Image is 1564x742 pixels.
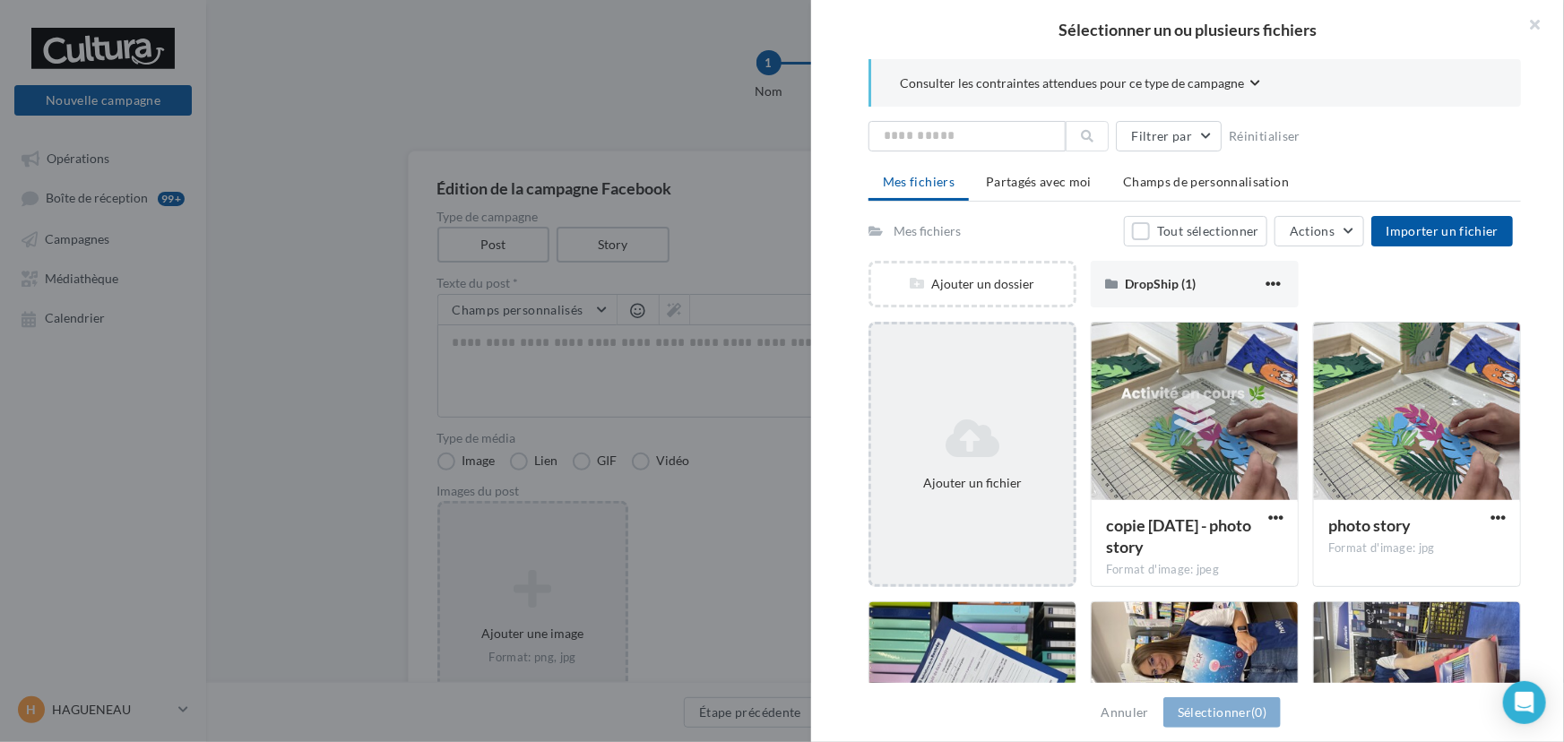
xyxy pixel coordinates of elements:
[1503,681,1546,724] div: Open Intercom Messenger
[1094,702,1156,723] button: Annuler
[878,474,1067,492] div: Ajouter un fichier
[900,73,1260,96] button: Consulter les contraintes attendues pour ce type de campagne
[986,174,1092,189] span: Partagés avec moi
[883,174,955,189] span: Mes fichiers
[1124,216,1267,246] button: Tout sélectionner
[1371,216,1513,246] button: Importer un fichier
[1125,276,1196,291] span: DropShip (1)
[1106,515,1251,556] span: copie 09-08-2025 - photo story
[1163,697,1281,728] button: Sélectionner(0)
[1328,540,1506,556] div: Format d'image: jpg
[871,275,1074,293] div: Ajouter un dossier
[1222,125,1308,147] button: Réinitialiser
[1251,704,1266,720] span: (0)
[1290,223,1335,238] span: Actions
[1328,515,1411,535] span: photo story
[1106,562,1283,578] div: Format d'image: jpeg
[894,222,961,240] div: Mes fichiers
[900,74,1244,92] span: Consulter les contraintes attendues pour ce type de campagne
[1275,216,1364,246] button: Actions
[840,22,1535,38] h2: Sélectionner un ou plusieurs fichiers
[1123,174,1289,189] span: Champs de personnalisation
[1386,223,1499,238] span: Importer un fichier
[1116,121,1222,151] button: Filtrer par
